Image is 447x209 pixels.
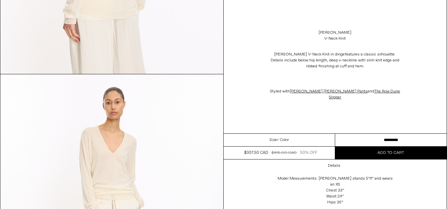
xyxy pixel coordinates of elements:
[290,89,368,94] a: [PERSON_NAME] [PERSON_NAME] Pants
[274,52,345,57] span: [PERSON_NAME] V-Neck Knit in dinge
[277,137,289,143] span: / Color
[244,150,268,156] div: $307.50 CAD
[378,150,404,156] span: Add to cart
[328,163,340,168] h3: Details
[270,89,400,100] span: Styled with and
[272,150,297,156] div: $615.00 CAD
[319,30,351,36] a: [PERSON_NAME]
[335,147,447,159] button: Add to cart
[300,150,317,156] div: 50% OFF
[271,52,399,69] span: features a classic silhouette. Details include below hip length, deep v-neckline with slim knit e...
[324,36,346,42] div: V-Neck Knit
[270,137,277,143] span: Size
